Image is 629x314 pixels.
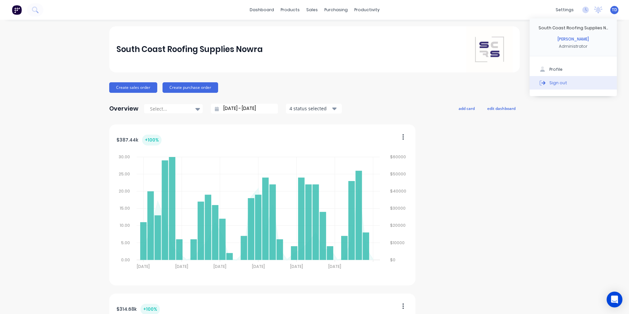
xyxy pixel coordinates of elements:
[116,43,263,56] div: South Coast Roofing Supplies Nowra
[612,7,617,13] span: TD
[303,5,321,15] div: sales
[390,223,406,228] tspan: $20000
[552,5,577,15] div: settings
[121,257,130,263] tspan: 0.00
[119,188,130,194] tspan: 20.00
[549,66,563,72] div: Profile
[549,80,567,86] div: Sign out
[289,105,331,112] div: 4 status selected
[120,205,130,211] tspan: 15.00
[530,63,617,76] button: Profile
[539,25,608,31] div: South Coast Roofing Supplies N...
[286,104,342,114] button: 4 status selected
[390,205,406,211] tspan: $30000
[121,240,130,246] tspan: 5.00
[214,264,226,269] tspan: [DATE]
[390,240,405,246] tspan: $10000
[277,5,303,15] div: products
[252,264,265,269] tspan: [DATE]
[454,104,479,113] button: add card
[175,264,188,269] tspan: [DATE]
[109,82,157,93] button: Create sales order
[558,36,589,42] div: [PERSON_NAME]
[607,292,622,307] div: Open Intercom Messenger
[321,5,351,15] div: purchasing
[246,5,277,15] a: dashboard
[142,135,162,145] div: + 100 %
[329,264,341,269] tspan: [DATE]
[290,264,303,269] tspan: [DATE]
[119,154,130,160] tspan: 30.00
[116,135,162,145] div: $ 387.44k
[109,102,138,115] div: Overview
[466,26,513,72] img: South Coast Roofing Supplies Nowra
[390,188,407,194] tspan: $40000
[559,43,588,49] div: Administrator
[390,171,406,177] tspan: $50000
[530,76,617,89] button: Sign out
[390,154,406,160] tspan: $60000
[137,264,150,269] tspan: [DATE]
[483,104,520,113] button: edit dashboard
[351,5,383,15] div: productivity
[163,82,218,93] button: Create purchase order
[119,171,130,177] tspan: 25.00
[120,223,130,228] tspan: 10.00
[390,257,396,263] tspan: $0
[12,5,22,15] img: Factory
